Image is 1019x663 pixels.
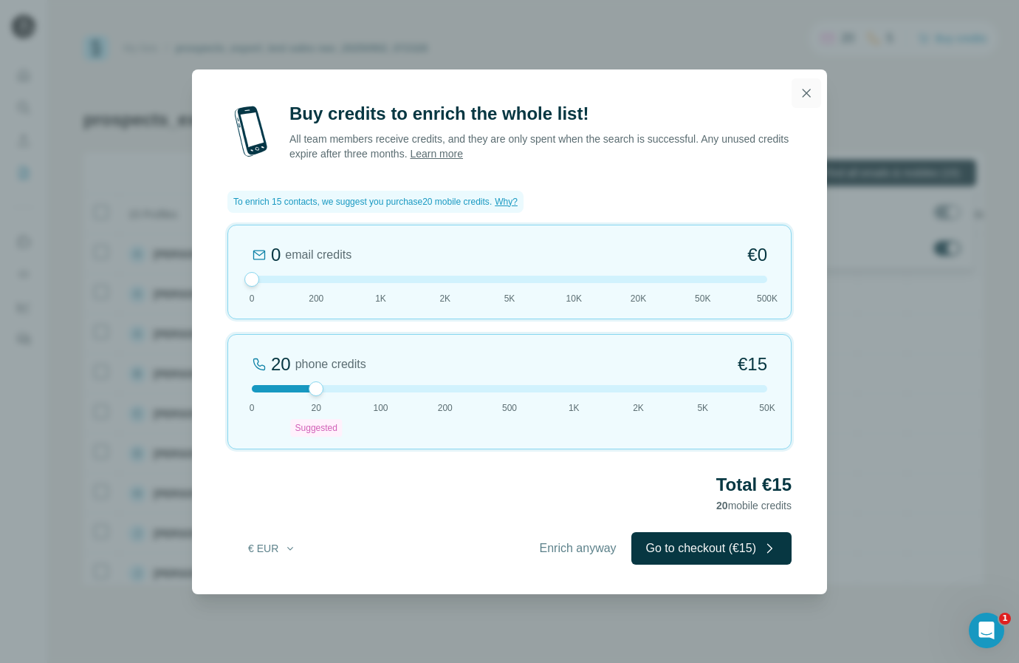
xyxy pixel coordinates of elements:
[410,148,463,160] a: Learn more
[375,292,386,305] span: 1K
[291,419,342,437] div: Suggested
[289,132,792,161] p: All team members receive credits, and they are only spent when the search is successful. Any unus...
[250,292,255,305] span: 0
[569,401,580,415] span: 1K
[502,401,517,415] span: 500
[738,353,767,376] span: €15
[227,473,792,497] h2: Total €15
[295,356,366,373] span: phone credits
[233,195,492,208] span: To enrich 15 contacts, we suggest you purchase 20 mobile credits .
[757,292,778,305] span: 500K
[238,535,306,562] button: € EUR
[631,292,646,305] span: 20K
[227,102,275,161] img: mobile-phone
[373,401,388,415] span: 100
[540,540,617,557] span: Enrich anyway
[716,500,792,511] span: mobile credits
[504,292,515,305] span: 5K
[271,243,281,267] div: 0
[969,613,1004,648] iframe: Intercom live chat
[439,292,450,305] span: 2K
[999,613,1011,625] span: 1
[309,292,323,305] span: 200
[525,532,631,565] button: Enrich anyway
[759,401,775,415] span: 50K
[438,401,453,415] span: 200
[312,401,321,415] span: 20
[566,292,582,305] span: 10K
[285,246,351,264] span: email credits
[697,401,708,415] span: 5K
[633,401,644,415] span: 2K
[716,500,728,511] span: 20
[495,197,518,207] span: Why?
[631,532,792,565] button: Go to checkout (€15)
[747,243,767,267] span: €0
[695,292,710,305] span: 50K
[271,353,291,376] div: 20
[250,401,255,415] span: 0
